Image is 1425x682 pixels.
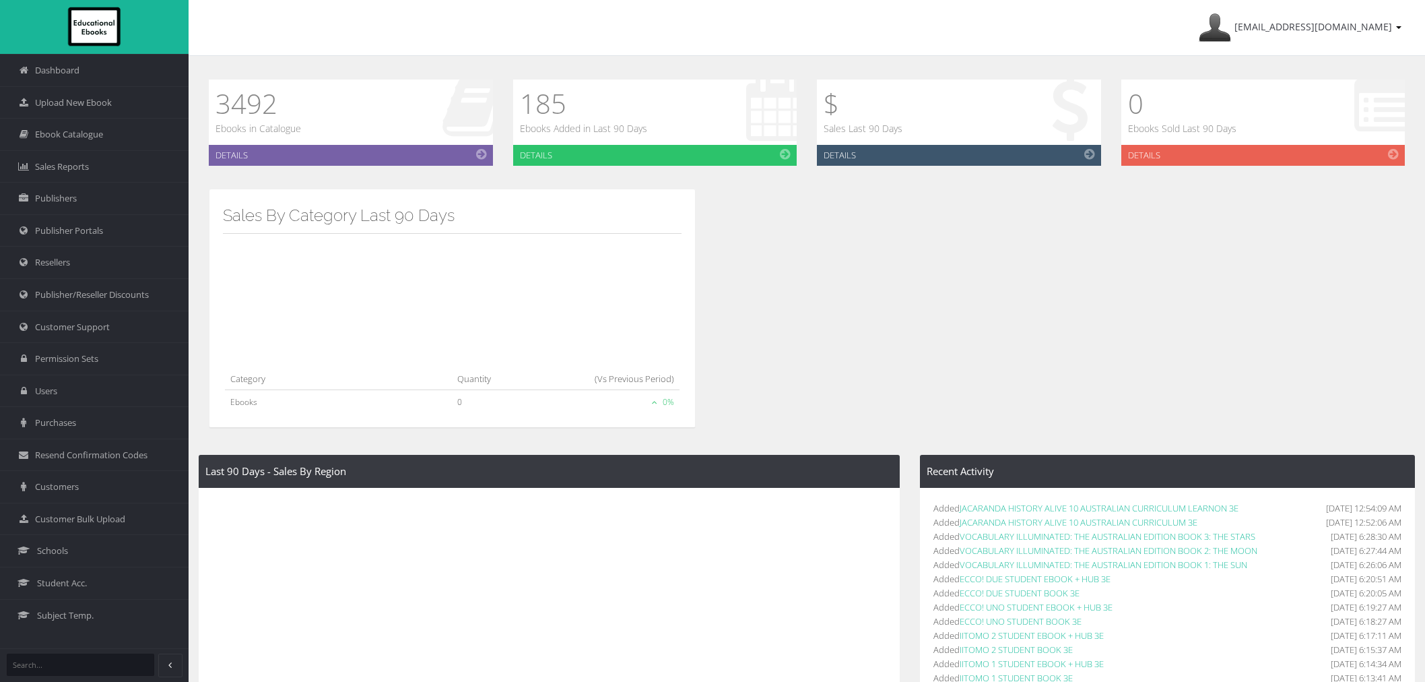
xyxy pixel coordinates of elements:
[37,609,94,622] span: Subject Temp.
[205,466,893,477] h4: Last 90 Days - Sales By Region
[1331,600,1401,615] span: [DATE] 6:19:27 AM
[1331,629,1401,643] span: [DATE] 6:17:11 AM
[1331,643,1401,657] span: [DATE] 6:15:37 AM
[960,587,1080,599] a: ECCO! DUE STUDENT BOOK 3E
[527,365,680,390] th: (Vs Previous Period)
[933,530,1401,544] li: Added
[35,385,57,398] span: Users
[933,516,1401,530] li: Added
[1331,544,1401,558] span: [DATE] 6:27:44 AM
[960,530,1255,542] a: VOCABULARY ILLUMINATED: THE AUSTRALIAN EDITION BOOK 3: THE STARS
[960,644,1073,656] a: IITOMO 2 STUDENT BOOK 3E
[35,513,125,526] span: Customer Bulk Upload
[1331,530,1401,544] span: [DATE] 6:28:30 AM
[1199,11,1231,44] img: Avatar
[1331,558,1401,572] span: [DATE] 6:26:06 AM
[1331,586,1401,600] span: [DATE] 6:20:05 AM
[35,128,103,141] span: Ebook Catalogue
[927,466,1408,477] h4: Recent Activity
[960,516,1197,528] a: JACARANDA HISTORY ALIVE 10 AUSTRALIAN CURRICULUM 3E
[1234,20,1392,33] span: [EMAIL_ADDRESS][DOMAIN_NAME]
[1128,86,1236,121] h1: 0
[452,365,527,390] th: Quantity
[817,145,1101,166] a: Details
[216,86,301,121] h1: 3492
[35,449,147,462] span: Resend Confirmation Codes
[960,559,1247,571] a: VOCABULARY ILLUMINATED: THE AUSTRALIAN EDITION BOOK 1: THE SUN
[960,615,1082,627] a: ECCO! UNO STUDENT BOOK 3E
[960,629,1104,642] a: IITOMO 2 STUDENT EBOOK + HUB 3E
[513,145,797,166] a: Details
[933,643,1401,657] li: Added
[35,321,110,334] span: Customer Support
[960,658,1104,670] a: IITOMO 1 STUDENT EBOOK + HUB 3E
[1331,657,1401,671] span: [DATE] 6:14:34 AM
[824,86,902,121] h1: $
[35,64,79,77] span: Dashboard
[37,545,68,557] span: Schools
[35,288,149,301] span: Publisher/Reseller Discounts
[1128,121,1236,136] p: Ebooks Sold Last 90 Days
[223,207,682,224] h3: Sales By Category Last 90 Days
[1121,145,1405,166] a: Details
[824,121,902,136] p: Sales Last 90 Days
[933,629,1401,643] li: Added
[520,121,647,136] p: Ebooks Added in Last 90 Days
[216,121,301,136] p: Ebooks in Catalogue
[35,416,76,429] span: Purchases
[35,192,77,205] span: Publishers
[1331,615,1401,629] span: [DATE] 6:18:27 AM
[209,145,493,166] a: Details
[1326,501,1401,516] span: [DATE] 12:54:09 AM
[35,256,70,269] span: Resellers
[37,577,87,590] span: Student Acc.
[1326,516,1401,530] span: [DATE] 12:52:06 AM
[7,654,154,676] input: Search...
[933,501,1401,516] li: Added
[35,160,89,173] span: Sales Reports
[527,390,680,414] td: 0%
[35,224,103,237] span: Publisher Portals
[960,502,1238,514] a: JACARANDA HISTORY ALIVE 10 AUSTRALIAN CURRICULUM LEARNON 3E
[933,572,1401,586] li: Added
[35,96,112,109] span: Upload New Ebook
[35,352,98,365] span: Permission Sets
[960,573,1111,585] a: ECCO! DUE STUDENT EBOOK + HUB 3E
[960,545,1257,557] a: VOCABULARY ILLUMINATED: THE AUSTRALIAN EDITION BOOK 2: THE MOON
[960,601,1113,613] a: ECCO! UNO STUDENT EBOOK + HUB 3E
[933,586,1401,600] li: Added
[1331,572,1401,586] span: [DATE] 6:20:51 AM
[225,365,452,390] th: Category
[452,390,527,414] td: 0
[35,480,79,493] span: Customers
[520,86,647,121] h1: 185
[933,657,1401,671] li: Added
[933,615,1401,629] li: Added
[225,390,452,414] td: Ebooks
[933,600,1401,615] li: Added
[933,558,1401,572] li: Added
[933,544,1401,558] li: Added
